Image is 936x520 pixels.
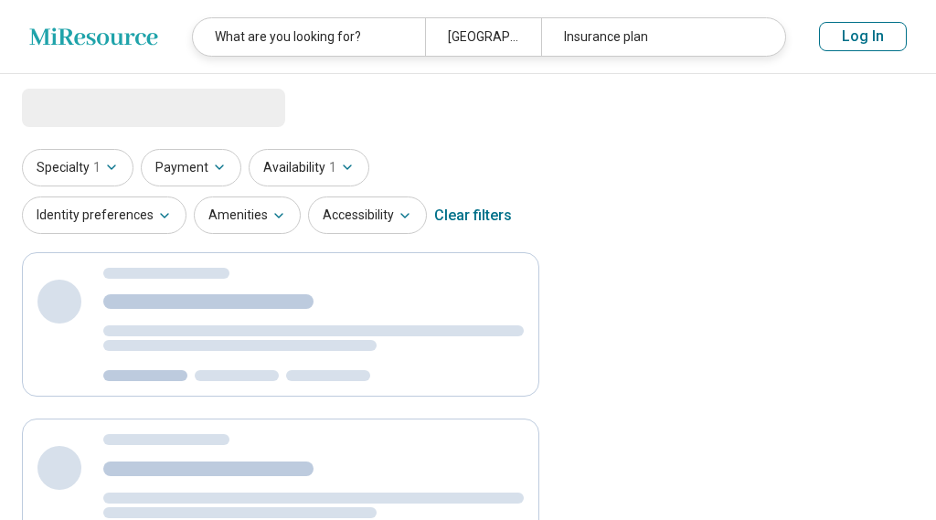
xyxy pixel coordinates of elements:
div: What are you looking for? [193,18,425,56]
span: Loading... [22,89,175,125]
button: Payment [141,149,241,186]
button: Accessibility [308,196,427,234]
button: Specialty1 [22,149,133,186]
div: Insurance plan [541,18,773,56]
button: Availability1 [249,149,369,186]
span: 1 [93,158,101,177]
div: Clear filters [434,194,512,238]
span: 1 [329,158,336,177]
div: [GEOGRAPHIC_DATA], [GEOGRAPHIC_DATA] [425,18,541,56]
button: Amenities [194,196,301,234]
button: Log In [819,22,907,51]
button: Identity preferences [22,196,186,234]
